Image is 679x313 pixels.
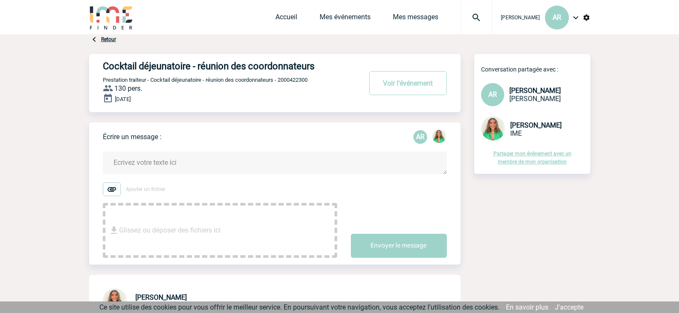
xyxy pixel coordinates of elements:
[109,225,119,235] img: file_download.svg
[99,303,500,311] span: Ce site utilise des cookies pour vous offrir le meilleur service. En poursuivant votre navigation...
[103,61,336,72] h4: Cocktail déjeunatoire - réunion des coordonnateurs
[481,116,505,140] img: 115096-0.jpg
[114,84,142,92] span: 130 pers.
[119,209,221,252] span: Glissez ou déposer des fichiers ici
[506,303,548,311] a: En savoir plus
[553,13,561,21] span: AR
[135,293,187,301] span: [PERSON_NAME]
[89,5,134,30] img: IME-Finder
[413,130,427,144] div: Aurore ROSENPIK
[481,66,590,73] p: Conversation partagée avec :
[393,13,438,25] a: Mes messages
[351,234,447,258] button: Envoyer le message
[126,186,165,192] span: Ajouter un fichier
[103,289,127,313] img: 115096-0.jpg
[510,129,522,137] span: IME
[369,71,447,95] button: Voir l'événement
[101,36,116,42] a: Retour
[320,13,371,25] a: Mes événements
[432,129,446,143] img: 115096-0.jpg
[115,96,131,102] span: [DATE]
[510,121,562,129] span: [PERSON_NAME]
[509,95,561,103] span: [PERSON_NAME]
[488,90,497,98] span: AR
[501,15,540,21] span: [PERSON_NAME]
[555,303,583,311] a: J'accepte
[494,151,571,165] a: Partager mon événement avec un membre de mon organisation
[103,133,162,141] p: Écrire un message :
[103,77,308,83] span: Prestation traiteur - Cocktail déjeunatoire - réunion des coordonnateurs - 2000422300
[432,129,446,145] div: Anaïs VANHOOF
[509,86,561,95] span: [PERSON_NAME]
[275,13,297,25] a: Accueil
[413,130,427,144] p: AR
